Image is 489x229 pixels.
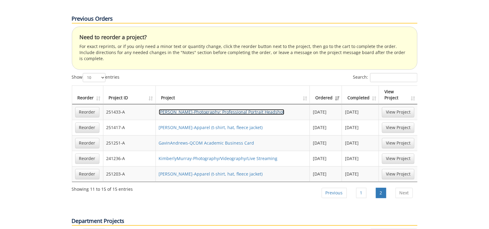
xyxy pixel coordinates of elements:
[310,135,342,151] td: [DATE]
[156,86,310,104] th: Project: activate to sort column ascending
[72,184,133,192] div: Showing 11 to 15 of 15 entries
[72,15,417,23] p: Previous Orders
[382,169,414,179] a: View Project
[376,188,386,198] a: 2
[382,153,414,164] a: View Project
[103,166,156,182] td: 251203-A
[80,43,410,62] p: For exact reprints, or if you only need a minor text or quantity change, click the reorder button...
[310,86,342,104] th: Ordered: activate to sort column ascending
[396,188,413,198] a: Next
[356,188,367,198] a: 1
[159,125,263,130] a: [PERSON_NAME]-Apparel (t-shirt, hat, fleece jacket)
[75,122,99,133] a: Reorder
[83,73,106,82] select: Showentries
[379,86,417,104] th: View Project: activate to sort column ascending
[103,135,156,151] td: 251251-A
[75,169,99,179] a: Reorder
[353,73,417,82] label: Search:
[75,153,99,164] a: Reorder
[159,171,263,177] a: [PERSON_NAME]-Apparel (t-shirt, hat, fleece jacket)
[342,166,379,182] td: [DATE]
[72,73,120,82] label: Show entries
[75,138,99,148] a: Reorder
[342,86,379,104] th: Completed: activate to sort column ascending
[310,104,342,120] td: [DATE]
[382,107,414,117] a: View Project
[342,104,379,120] td: [DATE]
[103,86,156,104] th: Project ID: activate to sort column ascending
[310,120,342,135] td: [DATE]
[342,135,379,151] td: [DATE]
[103,120,156,135] td: 251417-A
[75,107,99,117] a: Reorder
[80,34,410,40] h4: Need to reorder a project?
[342,120,379,135] td: [DATE]
[103,151,156,166] td: 241236-A
[382,138,414,148] a: View Project
[310,151,342,166] td: [DATE]
[159,156,278,161] a: KimberlyMurray-Photography/Videography/Live Streaming
[159,109,284,115] a: [PERSON_NAME]-Photography: Professional Portrait Headshot
[322,188,347,198] a: Previous
[382,122,414,133] a: View Project
[310,166,342,182] td: [DATE]
[103,104,156,120] td: 251433-A
[370,73,417,82] input: Search:
[342,151,379,166] td: [DATE]
[72,86,103,104] th: Reorder: activate to sort column ascending
[72,217,417,226] p: Department Projects
[159,140,254,146] a: GavinAndrews-QCOM Academic Business Card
